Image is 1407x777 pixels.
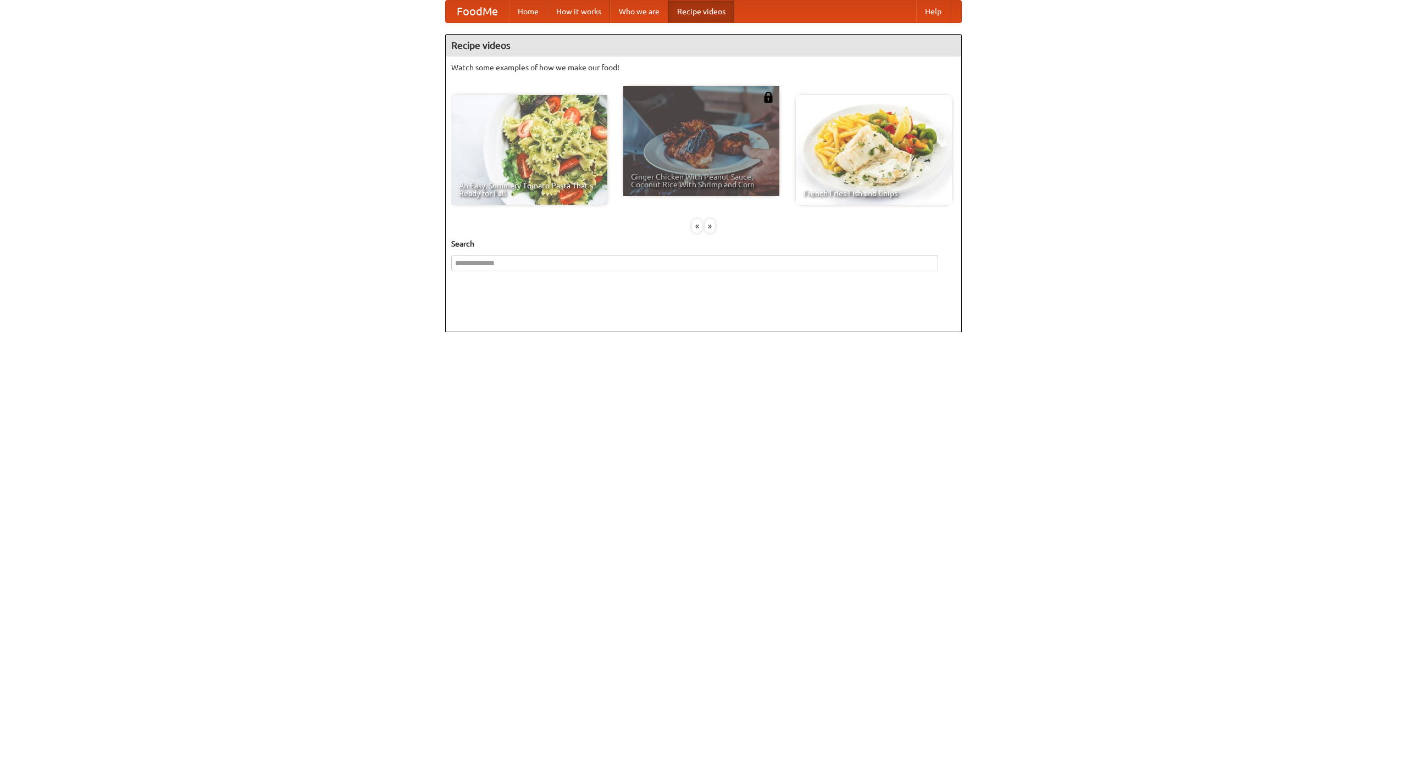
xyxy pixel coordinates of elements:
[763,92,774,103] img: 483408.png
[610,1,668,23] a: Who we are
[692,219,702,233] div: «
[705,219,715,233] div: »
[509,1,547,23] a: Home
[796,95,952,205] a: French Fries Fish and Chips
[451,62,956,73] p: Watch some examples of how we make our food!
[916,1,950,23] a: Help
[804,189,944,197] span: French Fries Fish and Chips
[668,1,734,23] a: Recipe videos
[451,95,607,205] a: An Easy, Summery Tomato Pasta That's Ready for Fall
[547,1,610,23] a: How it works
[451,238,956,249] h5: Search
[446,1,509,23] a: FoodMe
[459,182,600,197] span: An Easy, Summery Tomato Pasta That's Ready for Fall
[446,35,961,57] h4: Recipe videos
